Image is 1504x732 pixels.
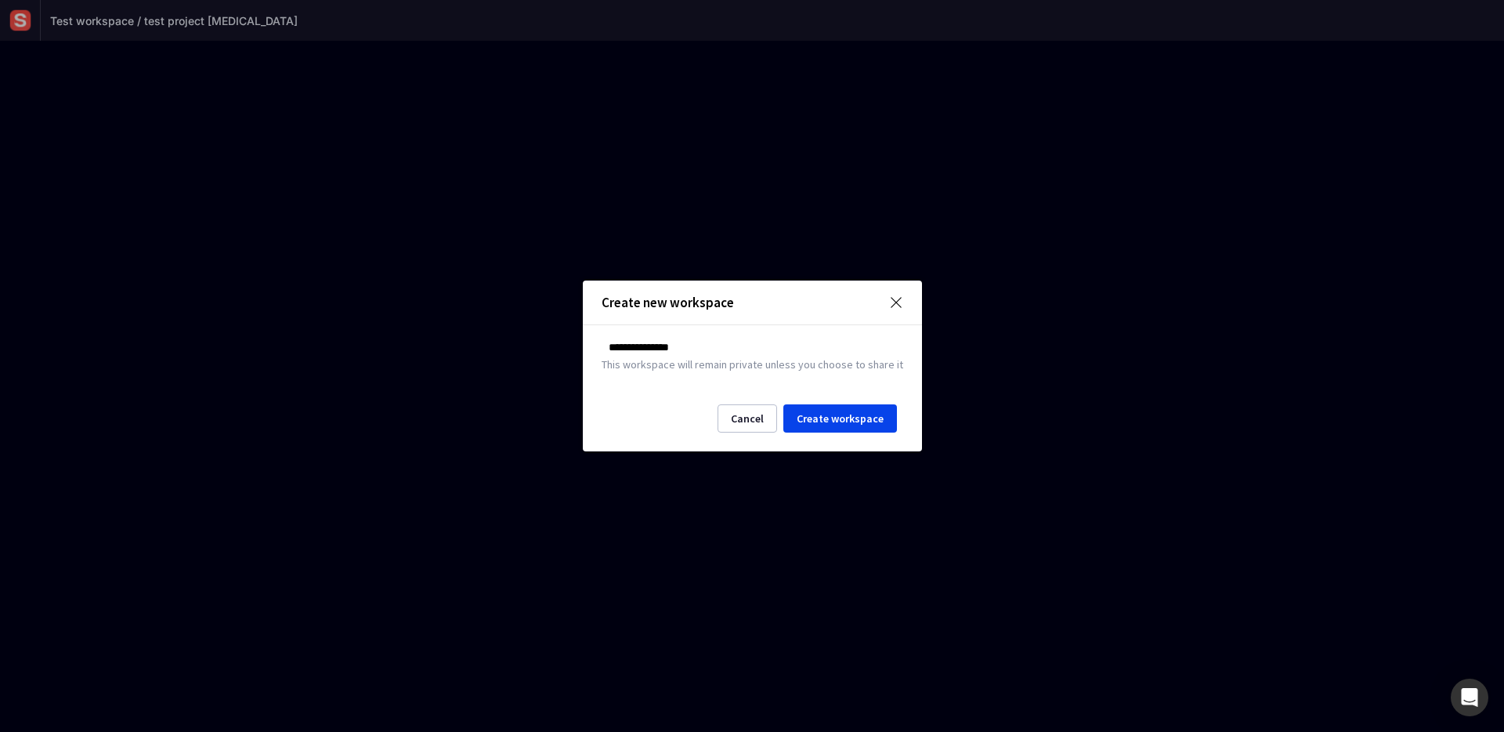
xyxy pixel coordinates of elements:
[602,357,903,373] p: This workspace will remain private unless you choose to share it
[602,296,870,310] div: Create new workspace
[1451,679,1488,716] div: Open Intercom Messenger
[889,295,903,310] img: icon-outline__close-thin.svg
[783,404,897,433] button: Create workspace
[718,404,777,433] button: Cancel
